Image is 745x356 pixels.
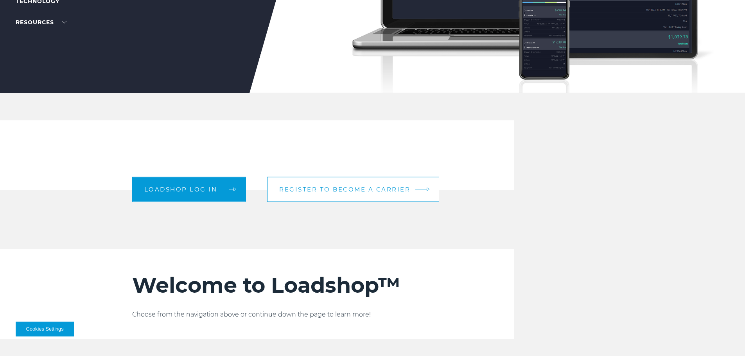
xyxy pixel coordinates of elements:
a: Loadshop log in arrow arrow [132,177,246,202]
button: Cookies Settings [16,322,74,336]
a: Register to become a carrier arrow arrow [267,177,439,202]
iframe: Chat Widget [706,318,745,356]
span: Register to become a carrier [279,186,410,192]
h2: Welcome to Loadshop™ [132,272,467,298]
a: RESOURCES [16,19,66,26]
img: arrow [427,187,430,191]
span: Loadshop log in [144,186,217,192]
p: Choose from the navigation above or continue down the page to learn more! [132,310,467,319]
